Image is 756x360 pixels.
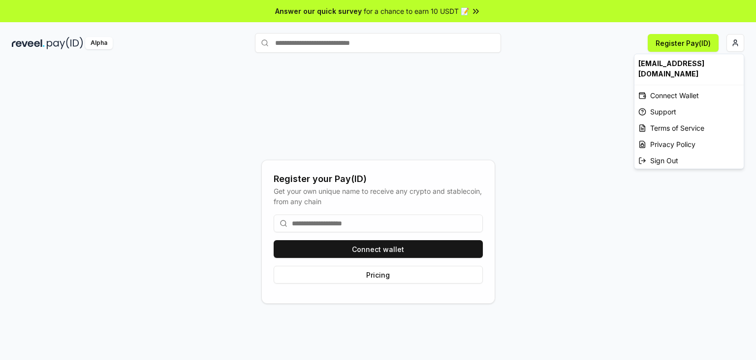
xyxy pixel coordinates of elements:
[634,136,744,152] a: Privacy Policy
[634,87,744,104] div: Connect Wallet
[634,120,744,136] a: Terms of Service
[634,54,744,83] div: [EMAIL_ADDRESS][DOMAIN_NAME]
[634,152,744,169] div: Sign Out
[634,104,744,120] a: Support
